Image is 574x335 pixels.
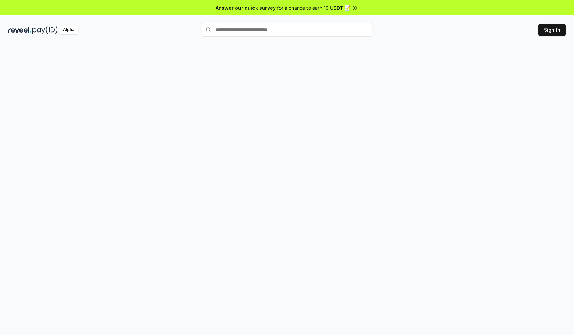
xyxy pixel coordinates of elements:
[216,4,276,11] span: Answer our quick survey
[32,26,58,34] img: pay_id
[8,26,31,34] img: reveel_dark
[538,24,566,36] button: Sign In
[59,26,78,34] div: Alpha
[277,4,350,11] span: for a chance to earn 10 USDT 📝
